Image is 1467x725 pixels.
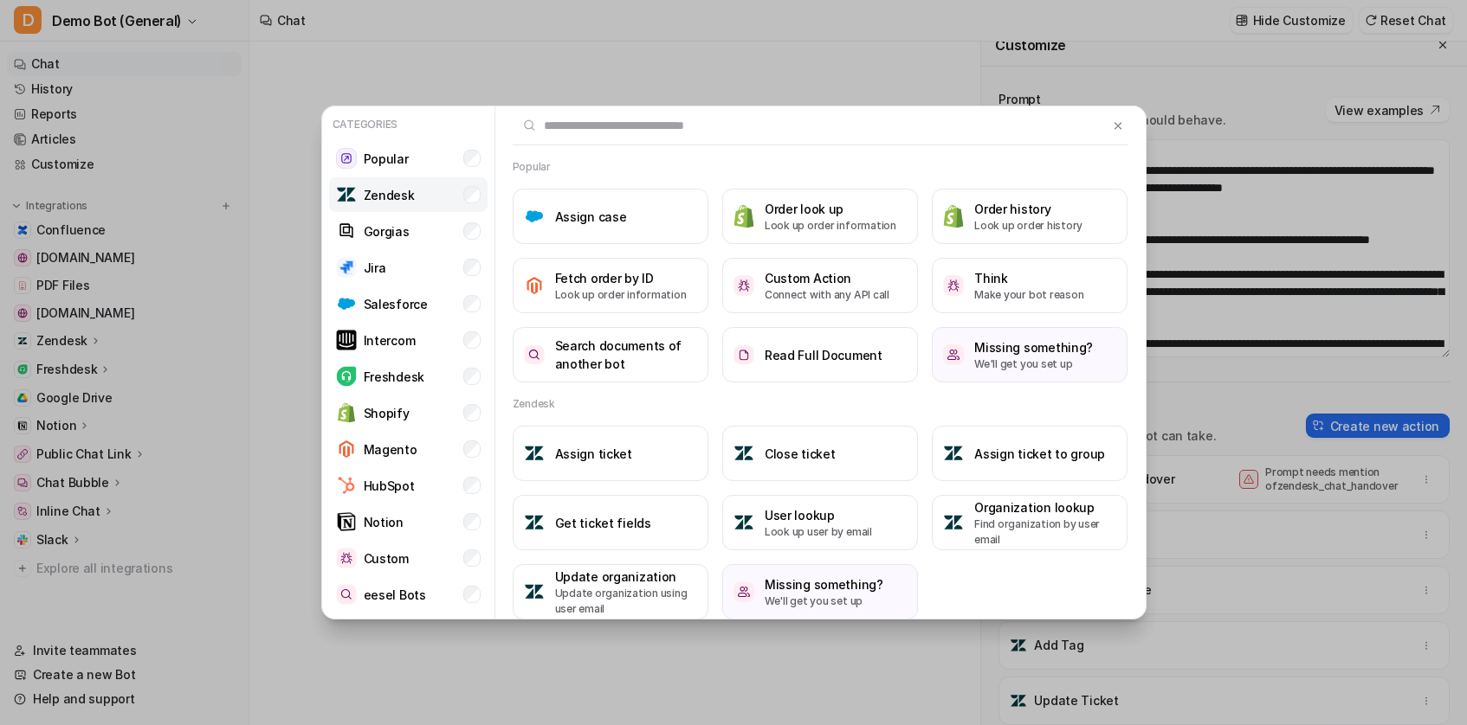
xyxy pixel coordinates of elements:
p: Jira [364,259,386,277]
h3: Fetch order by ID [555,269,687,287]
h3: Think [974,269,1083,287]
p: Notion [364,513,404,531]
p: eesel Bots [364,586,426,604]
h3: Update organization [555,568,697,586]
img: Order look up [733,204,754,228]
button: Get ticket fieldsGet ticket fields [513,495,708,550]
p: Categories [329,113,488,136]
p: Look up order history [974,218,1082,234]
p: Custom [364,549,409,568]
button: Update organizationUpdate organizationUpdate organization using user email [513,564,708,619]
img: Get ticket fields [524,512,545,533]
h3: Assign case [555,208,627,226]
button: Order historyOrder historyLook up order history [932,189,1128,244]
button: Fetch order by IDFetch order by IDLook up order information [513,258,708,313]
img: Close ticket [733,443,754,464]
p: Update organization using user email [555,586,697,617]
button: User lookupUser lookupLook up user by email [722,495,918,550]
p: Make your bot reason [974,287,1083,303]
img: /missing-something [943,344,964,365]
p: Zendesk [364,186,415,204]
h3: Missing something? [974,338,1093,356]
p: Look up user by email [765,524,872,540]
button: Read Full DocumentRead Full Document [722,327,918,382]
img: Organization lookup [943,512,964,533]
h2: Zendesk [513,396,555,412]
img: Update organization [524,581,545,602]
button: Assign caseAssign case [513,189,708,244]
p: Look up order information [765,218,896,234]
img: Assign ticket to group [943,443,964,464]
img: Fetch order by ID [524,275,545,296]
button: Assign ticket to groupAssign ticket to group [932,426,1128,481]
h3: Missing something? [765,575,883,593]
img: Assign ticket [524,443,545,464]
p: We'll get you set up [765,593,883,609]
h3: User lookup [765,506,872,524]
h3: Custom Action [765,269,889,287]
button: Assign ticketAssign ticket [513,426,708,481]
img: Custom Action [733,275,754,295]
h3: Order look up [765,200,896,218]
p: HubSpot [364,477,415,495]
button: ThinkThinkMake your bot reason [932,258,1128,313]
p: Look up order information [555,287,687,303]
p: Connect with any API call [765,287,889,303]
h2: Popular [513,159,551,175]
p: Shopify [364,404,410,422]
h3: Get ticket fields [555,514,651,532]
p: Find organization by user email [974,516,1116,548]
h3: Close ticket [765,445,836,463]
p: We'll get you set up [974,356,1093,372]
h3: Assign ticket [555,445,632,463]
h3: Read Full Document [765,346,882,364]
button: Search documents of another botSearch documents of another bot [513,327,708,382]
h3: Organization lookup [974,498,1116,516]
img: Think [943,275,964,295]
p: Gorgias [364,222,410,241]
img: Search documents of another bot [524,345,545,365]
p: Salesforce [364,295,428,313]
button: Organization lookupOrganization lookupFind organization by user email [932,495,1128,550]
img: User lookup [733,512,754,533]
p: Freshdesk [364,368,424,386]
button: /missing-somethingMissing something?We'll get you set up [722,564,918,619]
img: Order history [943,204,964,228]
button: Order look upOrder look upLook up order information [722,189,918,244]
h3: Search documents of another bot [555,337,697,373]
button: Custom ActionCustom ActionConnect with any API call [722,258,918,313]
img: /missing-something [733,581,754,602]
button: Close ticketClose ticket [722,426,918,481]
img: Assign case [524,206,545,227]
button: /missing-somethingMissing something?We'll get you set up [932,327,1128,382]
p: Intercom [364,331,416,350]
h3: Order history [974,200,1082,218]
p: Popular [364,150,409,168]
img: Read Full Document [733,345,754,365]
p: Magento [364,440,417,459]
h3: Assign ticket to group [974,445,1105,463]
